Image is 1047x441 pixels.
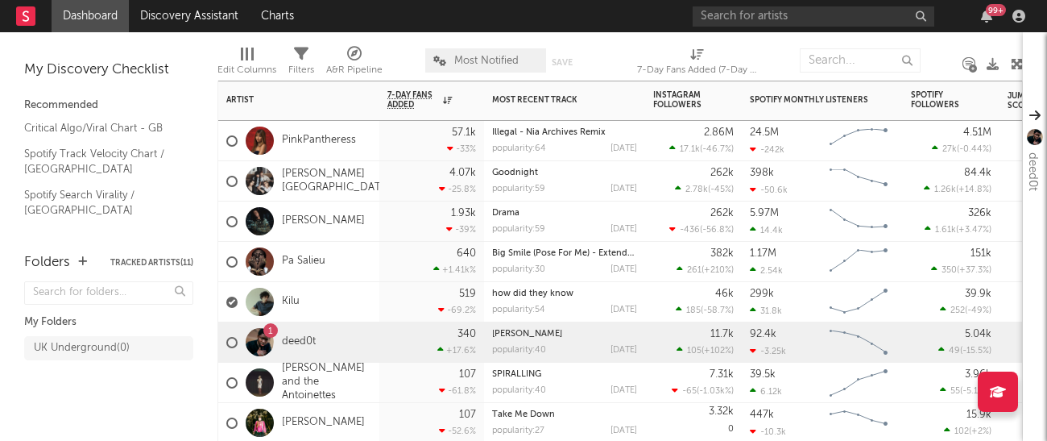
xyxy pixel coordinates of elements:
[693,6,934,27] input: Search for artists
[439,426,476,436] div: -52.6 %
[610,386,637,395] div: [DATE]
[24,96,193,115] div: Recommended
[932,144,991,154] div: ( )
[687,266,701,275] span: 261
[217,60,276,80] div: Edit Columns
[288,60,314,80] div: Filters
[492,410,637,419] div: Take Me Down
[940,305,991,315] div: ( )
[492,168,538,177] a: Goodnight
[437,345,476,356] div: +17.6 %
[800,48,921,73] input: Search...
[822,242,895,282] svg: Chart title
[704,347,731,356] span: +102 %
[682,387,697,396] span: -65
[986,4,1006,16] div: 99 +
[822,322,895,363] svg: Chart title
[750,168,774,178] div: 398k
[610,225,637,234] div: [DATE]
[944,426,991,436] div: ( )
[1023,152,1042,191] div: deed0t
[704,127,734,138] div: 2.86M
[610,265,637,274] div: [DATE]
[226,95,347,105] div: Artist
[931,264,991,275] div: ( )
[492,330,562,339] a: [PERSON_NAME]
[282,134,356,148] a: PinkPantheress
[637,60,758,80] div: 7-Day Fans Added (7-Day Fans Added)
[677,345,734,356] div: ( )
[492,289,637,298] div: how did they know
[822,363,895,403] svg: Chart title
[492,265,545,274] div: popularity: 30
[446,224,476,235] div: -39 %
[935,226,956,235] span: 1.61k
[750,306,782,316] div: 31.8k
[750,127,779,138] div: 24.5M
[610,346,637,355] div: [DATE]
[958,226,989,235] span: +3.47 %
[950,387,960,396] span: 55
[282,295,300,309] a: Kilu
[459,289,476,299] div: 519
[492,185,545,193] div: popularity: 59
[750,144,784,155] div: -242k
[965,289,991,299] div: 39.9k
[492,330,637,339] div: Sonny Fodera
[433,264,476,275] div: +1.41k %
[685,185,708,194] span: 2.78k
[355,92,371,108] button: Filter by Artist
[962,347,989,356] span: -15.5 %
[552,58,573,67] button: Save
[965,329,991,339] div: 5.04k
[326,40,383,87] div: A&R Pipeline
[439,385,476,396] div: -61.8 %
[968,208,991,218] div: 326k
[687,347,701,356] span: 105
[911,90,967,110] div: Spotify Followers
[750,225,783,235] div: 14.4k
[459,369,476,380] div: 107
[879,92,895,108] button: Filter by Spotify Monthly Listeners
[492,370,541,379] a: SPIRALLING
[492,95,613,105] div: Most Recent Track
[822,121,895,161] svg: Chart title
[699,387,731,396] span: -1.03k %
[459,410,476,420] div: 107
[925,224,991,235] div: ( )
[492,225,545,234] div: popularity: 59
[750,346,786,356] div: -3.25k
[24,281,193,305] input: Search for folders...
[447,144,476,154] div: -33 %
[718,92,734,108] button: Filter by Instagram Followers
[715,289,734,299] div: 46k
[822,202,895,242] svg: Chart title
[750,289,774,299] div: 299k
[966,410,991,420] div: 15.9k
[942,145,957,154] span: 27k
[924,184,991,194] div: ( )
[970,248,991,259] div: 151k
[387,90,439,110] span: 7-Day Fans Added
[438,305,476,315] div: -69.2 %
[451,208,476,218] div: 1.93k
[680,145,700,154] span: 17.1k
[282,335,316,349] a: deed0t
[282,168,391,195] a: [PERSON_NAME][GEOGRAPHIC_DATA]
[702,226,731,235] span: -56.8 %
[958,185,989,194] span: +14.8 %
[669,144,734,154] div: ( )
[282,416,365,430] a: [PERSON_NAME]
[954,427,969,436] span: 102
[637,40,758,87] div: 7-Day Fans Added (7-Day Fans Added)
[492,386,546,395] div: popularity: 40
[710,185,731,194] span: -45 %
[750,265,783,276] div: 2.54k
[610,185,637,193] div: [DATE]
[24,336,193,360] a: UK Underground(0)
[709,406,734,417] div: 3.32k
[24,60,193,80] div: My Discovery Checklist
[282,255,325,268] a: Pa Salieu
[703,306,731,315] span: -58.7 %
[750,410,774,420] div: 447k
